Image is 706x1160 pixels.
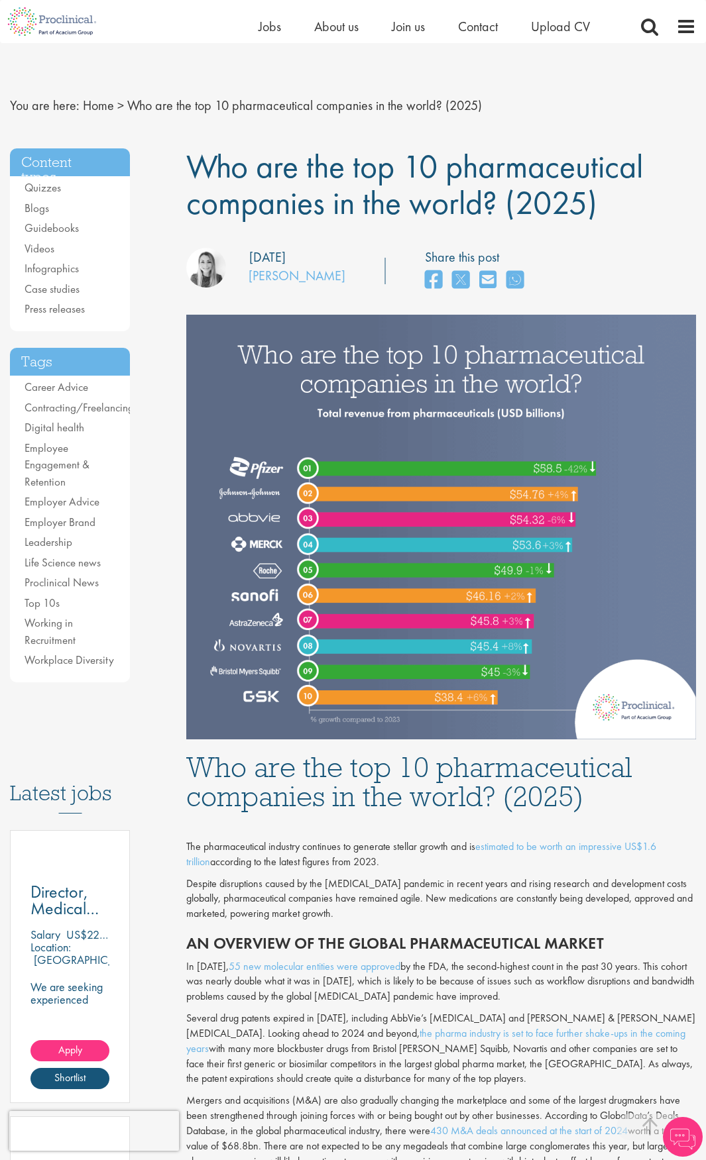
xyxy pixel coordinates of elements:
span: Who are the top 10 pharmaceutical companies in the world? (2025) [127,97,482,114]
a: Director, Medical Writing [30,884,109,917]
img: Chatbot [663,1117,703,1157]
a: Upload CV [531,18,590,35]
span: Salary [30,927,60,942]
a: Join us [392,18,425,35]
a: Employer Advice [25,494,99,509]
a: Blogs [25,201,49,215]
a: Contact [458,18,498,35]
p: In [DATE], by the FDA, the second-highest count in the past 30 years. This cohort was nearly doub... [186,959,696,1005]
a: breadcrumb link [83,97,114,114]
a: Leadership [25,535,72,549]
a: Workplace Diversity [25,653,114,667]
a: 430 M&A deals announced at the start of 2024 [430,1124,628,1137]
a: the pharma industry is set to face further shake-ups in the coming years [186,1026,685,1055]
label: Share this post [425,248,530,267]
a: estimated to be worth an impressive US$1.6 trillion [186,839,656,869]
a: Quizzes [25,180,61,195]
img: Hannah Burke [186,248,226,288]
span: Who are the top 10 pharmaceutical companies in the world? (2025) [186,145,643,224]
h1: Who are the top 10 pharmaceutical companies in the world? (2025) [186,753,696,811]
h3: Latest jobs [10,749,130,814]
p: US$220000.00 - US$250000.00 per annum + Highly Competitive Salary [66,927,409,942]
a: Guidebooks [25,221,79,235]
a: Case studies [25,282,80,296]
a: Apply [30,1040,109,1061]
a: Shortlist [30,1068,109,1089]
a: Contracting/Freelancing [25,400,134,415]
a: Digital health [25,420,84,435]
p: [GEOGRAPHIC_DATA], [GEOGRAPHIC_DATA] [30,952,147,980]
iframe: reCAPTCHA [9,1111,179,1151]
div: [DATE] [249,248,286,267]
h2: An overview of the global pharmaceutical market [186,935,696,952]
a: Proclinical News [25,575,99,590]
a: Infographics [25,261,79,276]
img: Top 10 pharmaceutical companies in the world 2025 [186,315,696,739]
a: Employer Brand [25,515,95,529]
a: Life Science news [25,555,101,570]
span: Apply [58,1043,82,1057]
a: Career Advice [25,380,88,394]
a: share on twitter [452,266,469,295]
a: Jobs [259,18,281,35]
a: share on whats app [506,266,524,295]
a: Top 10s [25,596,60,610]
span: > [117,97,124,114]
h3: Tags [10,348,130,376]
a: 55 new molecular entities were approved [229,959,400,973]
span: You are here: [10,97,80,114]
a: [PERSON_NAME] [249,267,345,284]
a: Videos [25,241,54,256]
div: The pharmaceutical industry continues to generate stellar growth and is according to the latest f... [186,839,696,870]
a: Press releases [25,301,85,316]
a: Employee Engagement & Retention [25,441,89,489]
h3: Content types [10,148,130,177]
a: share on email [479,266,497,295]
a: Working in Recruitment [25,615,76,647]
p: We are seeking experienced Regulatory Medical Writers to join our client, a dynamic and growing b... [30,980,109,1081]
a: share on facebook [425,266,442,295]
span: Director, Medical Writing [30,880,99,936]
span: Location: [30,939,71,955]
p: Despite disruptions caused by the [MEDICAL_DATA] pandemic in recent years and rising research and... [186,876,696,922]
a: About us [314,18,359,35]
p: Several drug patents expired in [DATE], including AbbVie’s [MEDICAL_DATA] and [PERSON_NAME] & [PE... [186,1011,696,1086]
